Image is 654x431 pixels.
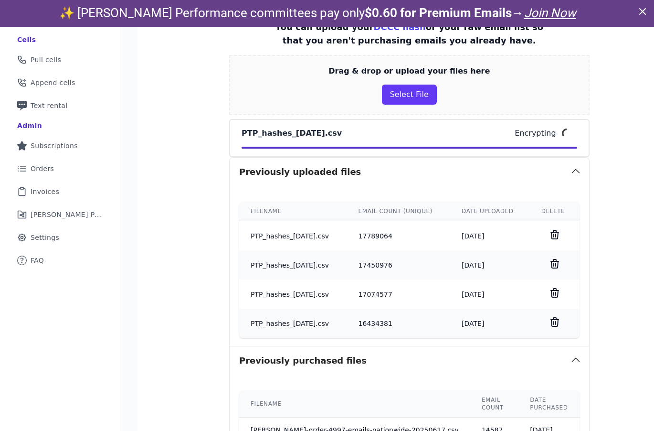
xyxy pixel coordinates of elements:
[450,221,530,251] td: [DATE]
[31,187,59,196] span: Invoices
[518,390,579,418] th: Date purchased
[347,280,450,309] td: 17074577
[239,280,347,309] td: PTP_hashes_[DATE].csv
[8,135,114,156] a: Subscriptions
[31,233,59,242] span: Settings
[8,181,114,202] a: Invoices
[239,390,470,418] th: Filename
[17,35,36,44] div: Cells
[242,128,342,139] p: PTP_hashes_[DATE].csv
[8,204,114,225] a: [PERSON_NAME] Performance
[515,128,556,139] p: Encrypting
[239,309,347,338] td: PTP_hashes_[DATE].csv
[274,21,544,47] p: You can upload your or your raw email list so that you aren't purchasing emails you already have.
[347,309,450,338] td: 16434381
[17,121,42,130] div: Admin
[374,22,426,32] a: DCCC hash
[239,250,347,280] td: PTP_hashes_[DATE].csv
[31,101,68,110] span: Text rental
[239,354,367,367] h3: Previously purchased files
[347,250,450,280] td: 17450976
[8,72,114,93] a: Append cells
[328,65,490,77] p: Drag & drop or upload your files here
[230,346,589,375] button: Previously purchased files
[530,202,580,221] th: Delete
[8,49,114,70] a: Pull cells
[382,85,437,105] button: Select File
[450,202,530,221] th: Date uploaded
[347,202,450,221] th: Email count (unique)
[347,221,450,251] td: 17789064
[239,165,361,179] h3: Previously uploaded files
[31,78,75,87] span: Append cells
[31,164,54,173] span: Orders
[239,221,347,251] td: PTP_hashes_[DATE].csv
[31,141,78,151] span: Subscriptions
[450,250,530,280] td: [DATE]
[8,95,114,116] a: Text rental
[31,55,61,65] span: Pull cells
[31,256,44,265] span: FAQ
[450,280,530,309] td: [DATE]
[8,227,114,248] a: Settings
[470,390,518,418] th: Email count
[239,202,347,221] th: Filename
[230,158,589,186] button: Previously uploaded files
[8,158,114,179] a: Orders
[450,309,530,338] td: [DATE]
[31,210,103,219] span: [PERSON_NAME] Performance
[8,250,114,271] a: FAQ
